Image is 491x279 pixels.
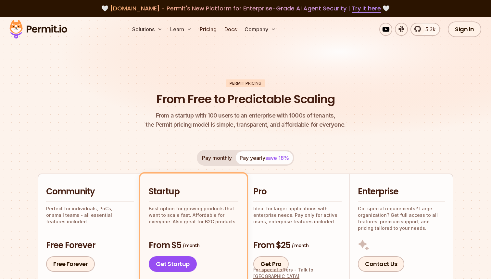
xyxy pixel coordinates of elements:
[46,240,134,251] h3: Free Forever
[157,91,335,107] h1: From Free to Predictable Scaling
[222,23,239,36] a: Docs
[198,151,236,164] button: Pay monthly
[253,186,342,198] h2: Pro
[358,186,445,198] h2: Enterprise
[422,25,435,33] span: 5.3k
[168,23,195,36] button: Learn
[352,4,381,13] a: Try it here
[253,256,289,272] a: Get Pro
[145,111,346,120] span: From a startup with 100 users to an enterprise with 1000s of tenants,
[110,4,381,12] span: [DOMAIN_NAME] - Permit's New Platform for Enterprise-Grade AI Agent Security |
[226,79,265,87] div: Permit Pricing
[292,242,308,249] span: / month
[358,205,445,231] p: Got special requirements? Large organization? Get full access to all features, premium support, a...
[197,23,219,36] a: Pricing
[242,23,279,36] button: Company
[145,111,346,129] p: the Permit pricing model is simple, transparent, and affordable for everyone.
[149,205,238,225] p: Best option for growing products that want to scale fast. Affordable for everyone. Also great for...
[149,256,197,272] a: Get Startup
[149,186,238,198] h2: Startup
[253,205,342,225] p: Ideal for larger applications with enterprise needs. Pay only for active users, enterprise featur...
[448,21,481,37] a: Sign In
[46,205,134,225] p: Perfect for individuals, PoCs, or small teams - all essential features included.
[16,4,475,13] div: 🤍 🤍
[6,18,70,40] img: Permit logo
[358,256,404,272] a: Contact Us
[46,256,95,272] a: Free Forever
[253,240,342,251] h3: From $25
[410,23,440,36] a: 5.3k
[183,242,199,249] span: / month
[149,240,238,251] h3: From $5
[46,186,134,198] h2: Community
[130,23,165,36] button: Solutions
